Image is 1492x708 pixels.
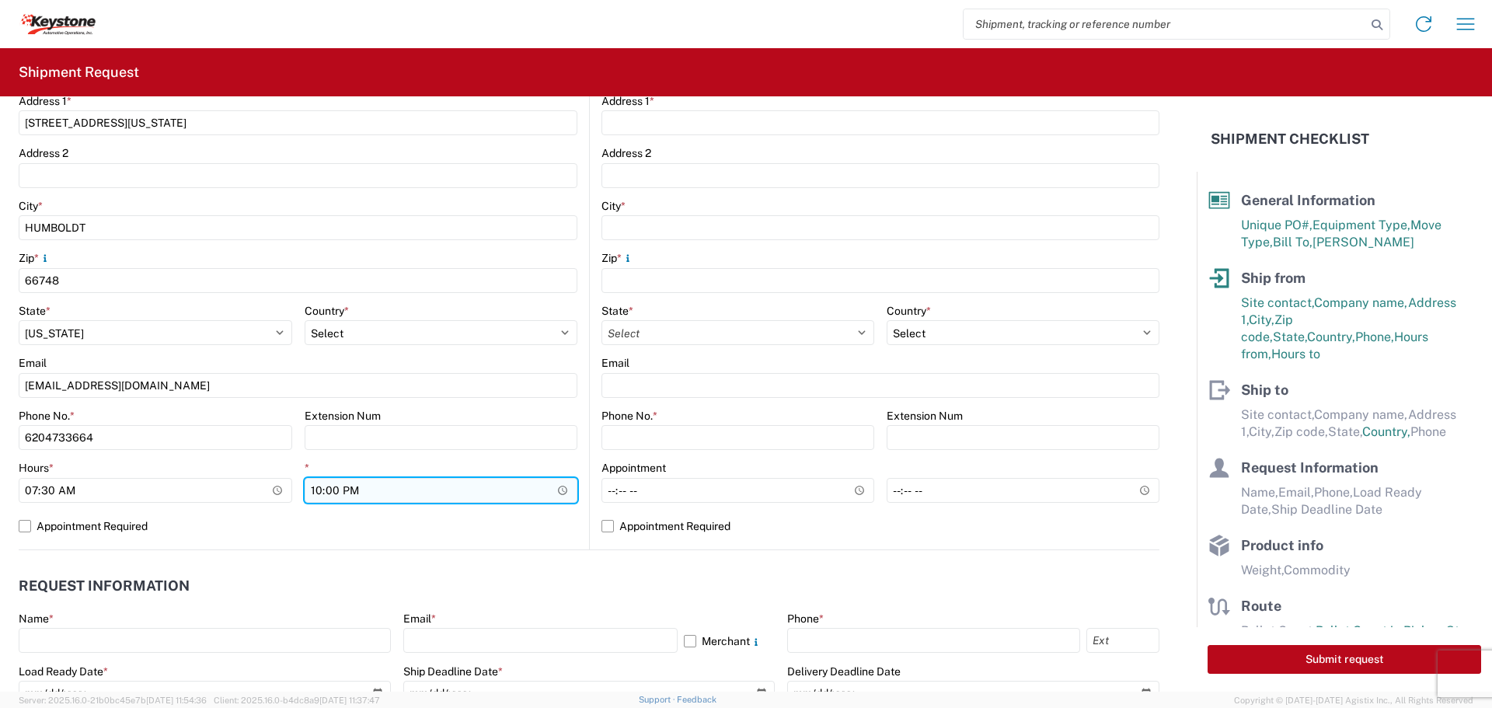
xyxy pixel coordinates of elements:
label: City [601,199,626,213]
label: Country [305,304,349,318]
label: City [19,199,43,213]
label: Email [19,356,47,370]
label: Hours [19,461,54,475]
h2: Shipment Checklist [1211,130,1369,148]
span: Client: 2025.16.0-b4dc8a9 [214,696,380,705]
span: Pallet Count, [1241,623,1316,638]
a: Support [639,695,678,704]
span: Request Information [1241,459,1379,476]
label: Phone No. [601,409,657,423]
a: Feedback [677,695,716,704]
span: Server: 2025.16.0-21b0bc45e7b [19,696,207,705]
span: Email, [1278,485,1314,500]
label: Load Ready Date [19,664,108,678]
label: Appointment Required [601,514,1159,539]
span: Company name, [1314,295,1408,310]
h2: Shipment Request [19,63,139,82]
span: Ship to [1241,382,1288,398]
span: Zip code, [1274,424,1328,439]
label: Email [601,356,629,370]
span: Phone [1410,424,1446,439]
label: Name [19,612,54,626]
span: Hours to [1271,347,1320,361]
span: Route [1241,598,1281,614]
span: Country, [1362,424,1410,439]
span: State, [1273,330,1307,344]
span: Pallet Count in Pickup Stops equals Pallet Count in delivery stops [1241,623,1480,655]
span: Commodity [1284,563,1351,577]
label: Address 1 [601,94,654,108]
span: [DATE] 11:37:47 [319,696,380,705]
input: Ext [1086,628,1159,653]
span: City, [1249,424,1274,439]
label: Extension Num [887,409,963,423]
span: Site contact, [1241,295,1314,310]
span: Name, [1241,485,1278,500]
label: Address 1 [19,94,71,108]
span: Equipment Type, [1312,218,1410,232]
label: Delivery Deadline Date [787,664,901,678]
label: Address 2 [601,146,651,160]
span: Weight, [1241,563,1284,577]
span: Bill To, [1273,235,1312,249]
input: Shipment, tracking or reference number [964,9,1366,39]
span: Phone, [1314,485,1353,500]
label: Merchant [684,628,776,653]
h2: Request Information [19,578,190,594]
span: Unique PO#, [1241,218,1312,232]
span: Copyright © [DATE]-[DATE] Agistix Inc., All Rights Reserved [1234,693,1473,707]
label: State [19,304,51,318]
label: Appointment [601,461,666,475]
span: Ship Deadline Date [1271,502,1382,517]
span: [DATE] 11:54:36 [146,696,207,705]
span: Company name, [1314,407,1408,422]
label: Extension Num [305,409,381,423]
span: Country, [1307,330,1355,344]
span: Site contact, [1241,407,1314,422]
label: Phone [787,612,824,626]
label: Zip [601,251,634,265]
span: Ship from [1241,270,1305,286]
span: Phone, [1355,330,1394,344]
span: General Information [1241,192,1375,208]
label: Appointment Required [19,514,577,539]
span: City, [1249,312,1274,327]
label: Address 2 [19,146,68,160]
label: State [601,304,633,318]
button: Submit request [1208,645,1481,674]
span: State, [1328,424,1362,439]
label: Zip [19,251,51,265]
span: [PERSON_NAME] [1312,235,1414,249]
span: Product info [1241,537,1323,553]
label: Email [403,612,436,626]
label: Phone No. [19,409,75,423]
label: Country [887,304,931,318]
label: Ship Deadline Date [403,664,503,678]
